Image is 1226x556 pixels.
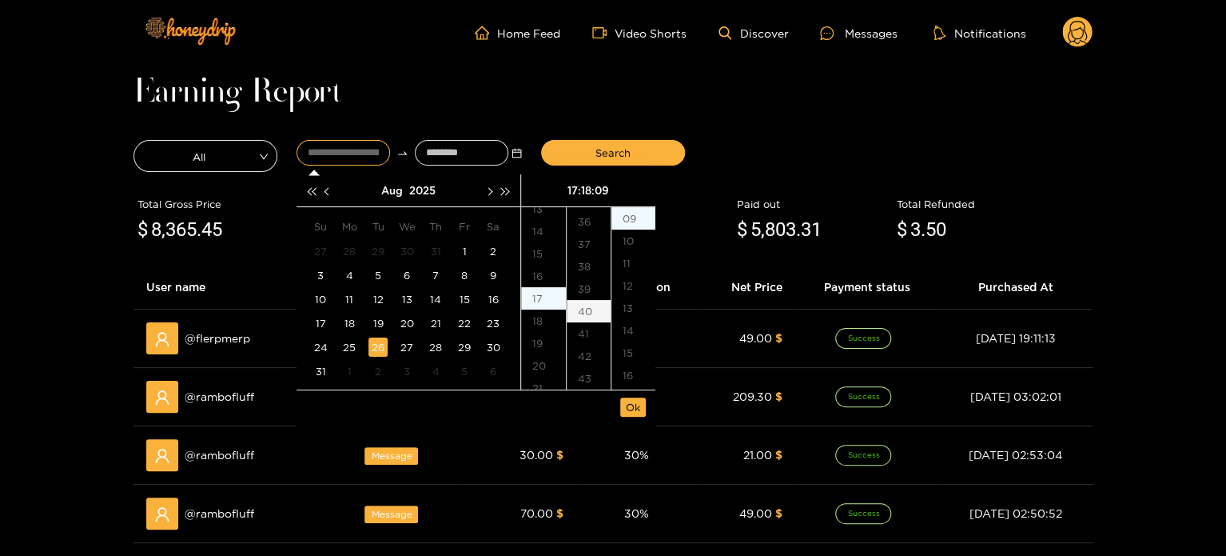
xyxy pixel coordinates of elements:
[134,145,277,167] span: All
[396,147,408,159] span: swap-right
[592,26,687,40] a: Video Shorts
[835,328,891,349] span: Success
[484,242,503,261] div: 2
[340,362,359,381] div: 1
[397,314,416,333] div: 20
[397,338,416,357] div: 27
[738,507,771,519] span: 49.00
[484,290,503,309] div: 16
[479,239,508,263] td: 2025-08-02
[133,82,1093,104] h1: Earning Report
[519,449,553,461] span: 30.00
[521,198,566,220] div: 13
[426,338,445,357] div: 28
[521,287,566,310] div: 17
[364,239,392,263] td: 2025-07-29
[450,263,479,287] td: 2025-08-08
[311,290,330,309] div: 10
[455,242,474,261] div: 1
[335,239,364,263] td: 2025-07-28
[556,449,563,461] span: $
[396,147,408,159] span: to
[696,266,794,310] th: Net Price
[976,332,1056,344] span: [DATE] 19:11:13
[897,215,907,246] span: $
[335,335,364,359] td: 2025-08-25
[611,207,655,230] div: 09
[421,311,450,335] td: 2025-08-21
[364,506,418,523] span: Message
[368,242,388,261] div: 29
[426,242,445,261] div: 31
[364,214,392,239] th: Tu
[368,338,388,357] div: 26
[197,218,222,241] span: .45
[484,266,503,285] div: 9
[397,266,416,285] div: 6
[626,399,640,415] span: Ok
[409,174,436,206] button: 2025
[306,359,335,383] td: 2025-08-31
[335,263,364,287] td: 2025-08-04
[421,359,450,383] td: 2025-09-04
[479,359,508,383] td: 2025-09-06
[154,331,170,347] span: user
[479,335,508,359] td: 2025-08-30
[455,314,474,333] div: 22
[479,263,508,287] td: 2025-08-09
[750,218,796,241] span: 5,803
[732,390,771,402] span: 209.30
[897,196,1089,212] div: Total Refunded
[567,345,611,367] div: 42
[185,388,254,406] span: @ rambofluff
[426,266,445,285] div: 7
[426,314,445,333] div: 21
[340,314,359,333] div: 18
[611,319,655,342] div: 14
[340,266,359,285] div: 4
[421,239,450,263] td: 2025-07-31
[397,290,416,309] div: 13
[306,239,335,263] td: 2025-07-27
[311,242,330,261] div: 27
[455,266,474,285] div: 8
[392,239,421,263] td: 2025-07-30
[611,297,655,319] div: 13
[154,448,170,464] span: user
[311,314,330,333] div: 17
[392,359,421,383] td: 2025-09-03
[835,503,891,524] span: Success
[567,278,611,300] div: 39
[335,311,364,335] td: 2025-08-18
[368,290,388,309] div: 12
[567,367,611,390] div: 43
[392,287,421,311] td: 2025-08-13
[137,196,329,212] div: Total Gross Price
[426,362,445,381] div: 4
[595,145,631,161] span: Search
[737,196,889,212] div: Paid out
[567,233,611,255] div: 37
[737,215,747,246] span: $
[774,390,782,402] span: $
[311,362,330,381] div: 31
[364,311,392,335] td: 2025-08-19
[611,252,655,274] div: 11
[567,255,611,278] div: 38
[541,140,685,166] button: Search
[306,311,335,335] td: 2025-08-17
[426,290,445,309] div: 14
[742,449,771,461] span: 21.00
[450,359,479,383] td: 2025-09-05
[611,386,655,409] div: 17
[421,263,450,287] td: 2025-08-07
[154,506,170,522] span: user
[835,386,891,407] span: Success
[475,26,497,40] span: home
[521,242,566,265] div: 15
[774,332,782,344] span: $
[381,174,403,206] button: Aug
[521,377,566,399] div: 21
[421,335,450,359] td: 2025-08-28
[611,274,655,297] div: 12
